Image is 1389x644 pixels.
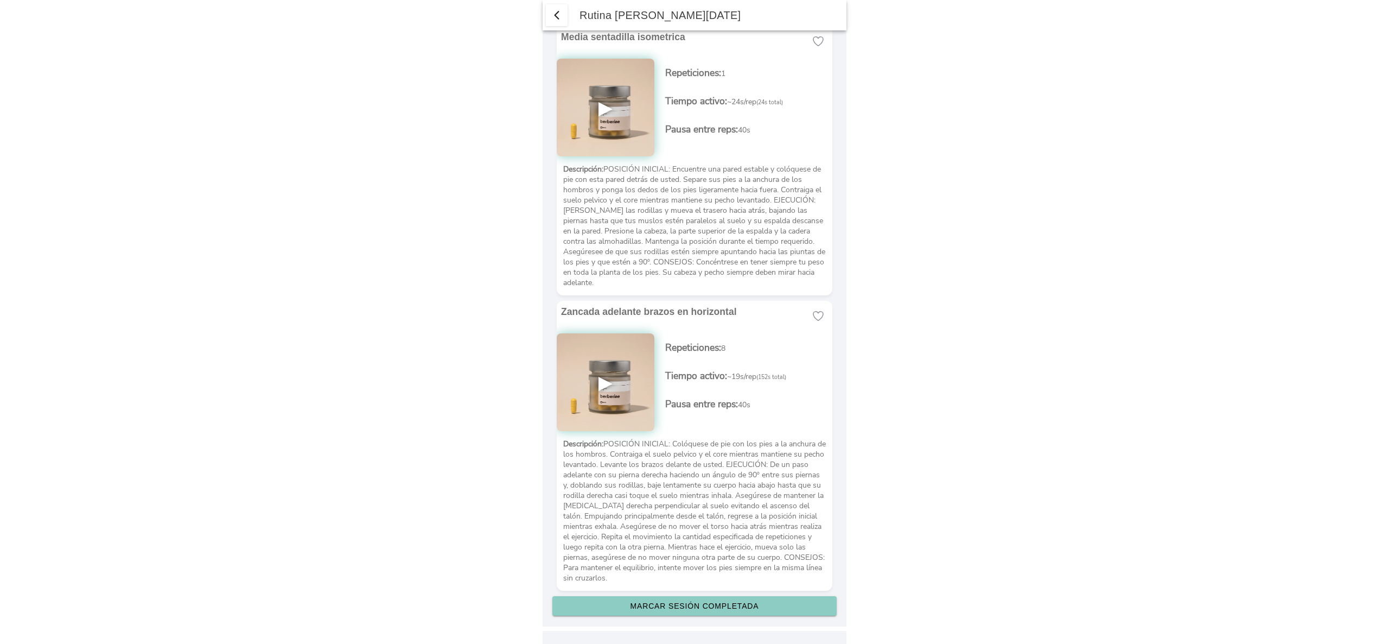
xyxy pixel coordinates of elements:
[561,31,804,43] ion-card-title: Media sentadilla isometrica
[665,94,727,108] span: Tiempo activo:
[665,341,832,354] p: 8
[665,369,727,382] span: Tiempo activo:
[569,9,846,22] ion-title: Rutina [PERSON_NAME][DATE]
[561,306,804,318] ion-card-title: Zancada adelante brazos en horizontal
[756,98,783,106] small: (24s total)
[665,369,832,382] p: ~19s/rep
[665,397,738,411] span: Pausa entre reps:
[665,341,721,354] span: Repeticiones:
[552,596,837,616] ion-button: Marcar sesión completada
[563,439,603,449] strong: Descripción:
[563,164,603,174] strong: Descripción:
[665,123,832,136] p: 40s
[756,373,786,381] small: (152s total)
[665,66,721,79] span: Repeticiones:
[563,439,826,583] p: POSICIÓN INICIAL: Colóquese de pie con los pies a la anchura de los hombros. Contraiga el suelo p...
[665,66,832,79] p: 1
[563,164,826,288] p: POSICIÓN INICIAL: Encuentre una pared estable y colóquese de pie con esta pared detrás de usted. ...
[665,397,832,411] p: 40s
[665,123,738,136] span: Pausa entre reps:
[665,94,832,108] p: ~24s/rep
